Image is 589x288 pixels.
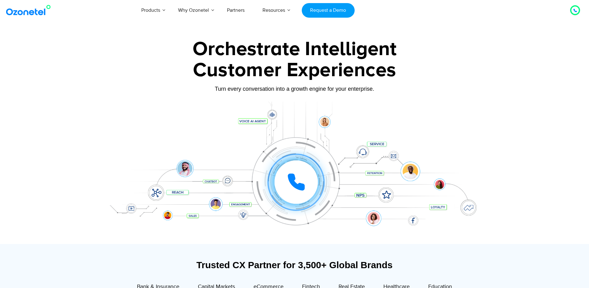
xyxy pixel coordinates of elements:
[101,85,488,92] div: Turn every conversation into a growth engine for your enterprise.
[302,3,355,18] a: Request a Demo
[105,260,485,270] div: Trusted CX Partner for 3,500+ Global Brands
[101,39,488,59] div: Orchestrate Intelligent
[101,55,488,85] div: Customer Experiences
